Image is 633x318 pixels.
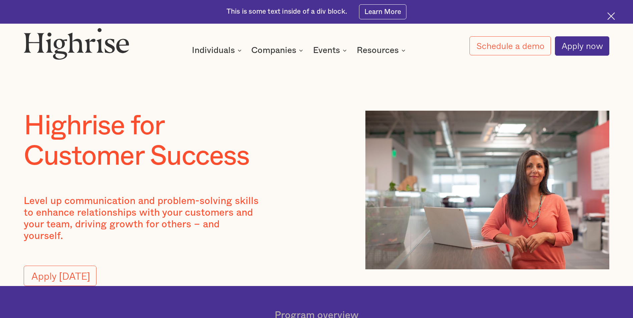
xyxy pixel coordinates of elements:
div: Events [313,46,340,54]
a: Apply [DATE] [24,266,96,286]
a: Learn More [359,4,407,19]
h1: Highrise for Customer Success [24,111,346,172]
a: Apply now [555,36,609,56]
div: Companies [251,46,296,54]
div: Events [313,46,349,54]
img: Cross icon [607,12,615,20]
div: Individuals [192,46,235,54]
div: Resources [357,46,399,54]
div: Individuals [192,46,244,54]
div: Resources [357,46,407,54]
p: Level up communication and problem-solving skills to enhance relationships with your customers an... [24,195,261,242]
div: This is some text inside of a div block. [227,7,347,16]
img: Highrise logo [24,28,129,60]
div: Companies [251,46,305,54]
a: Schedule a demo [469,36,551,55]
